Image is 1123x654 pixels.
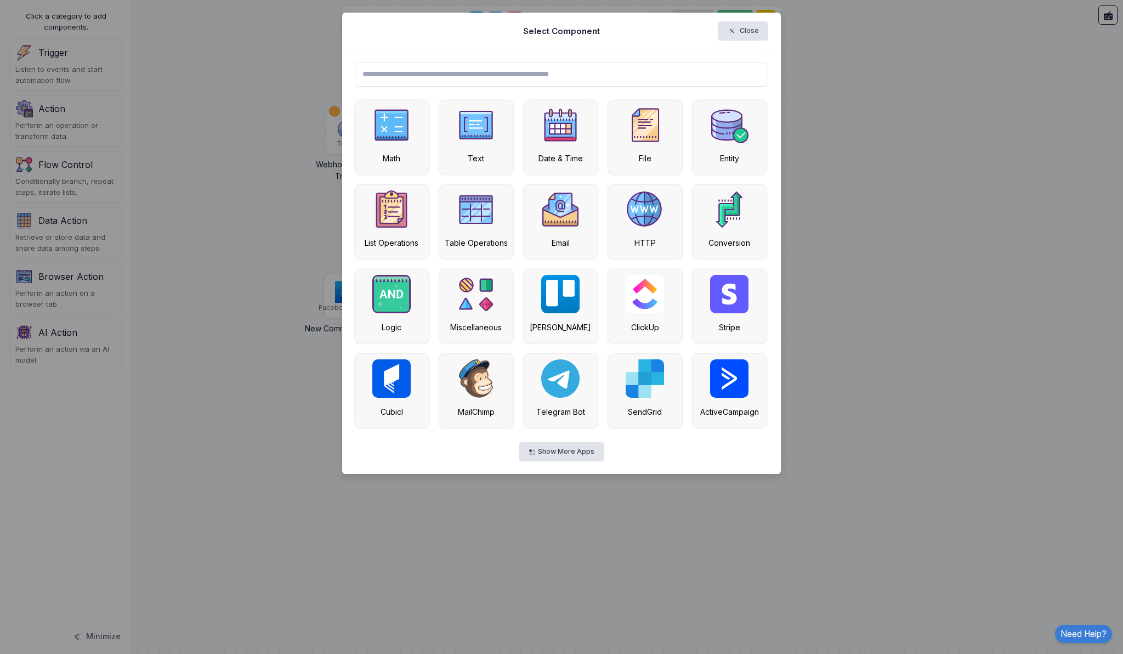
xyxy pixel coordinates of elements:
img: date.png [541,106,580,144]
div: Email [529,237,592,249]
img: mailchimp.svg [459,359,493,398]
div: Logic [360,322,423,333]
div: SendGrid [614,406,677,418]
div: [PERSON_NAME] [529,322,592,333]
img: cubicl.jpg [372,359,411,398]
img: telegram-bot.svg [541,359,580,398]
div: Table Operations [445,237,508,249]
div: Stripe [698,322,761,333]
img: math.png [372,106,411,144]
div: MailChimp [445,406,508,418]
button: Close [718,21,769,41]
div: List Operations [360,237,423,249]
img: active-campaign.png [710,359,748,398]
img: clickup.png [626,275,664,313]
img: category.png [710,190,748,229]
img: http.png [626,190,664,229]
div: Cubicl [360,406,423,418]
div: HTTP [614,237,677,249]
div: File [614,153,677,164]
div: Date & Time [529,153,592,164]
a: Need Help? [1055,625,1112,643]
img: email.png [541,190,580,229]
div: Math [360,153,423,164]
div: Text [445,153,508,164]
div: Telegram Bot [529,406,592,418]
img: numbered-list.png [372,190,411,229]
img: trello.svg [541,275,580,313]
img: text-v2.png [457,106,495,144]
img: stripe.png [710,275,748,313]
img: table.png [457,190,495,229]
img: category.png [457,275,495,313]
img: sendgrid.svg [626,359,664,398]
div: ActiveCampaign [698,406,761,418]
img: file.png [626,106,664,144]
img: and.png [372,275,411,313]
div: Conversion [698,237,761,249]
h5: Select Component [523,25,600,37]
div: Miscellaneous [445,322,508,333]
button: Show More Apps [519,442,604,461]
div: ClickUp [614,322,677,333]
div: Entity [698,153,761,164]
img: category.png [710,106,748,144]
